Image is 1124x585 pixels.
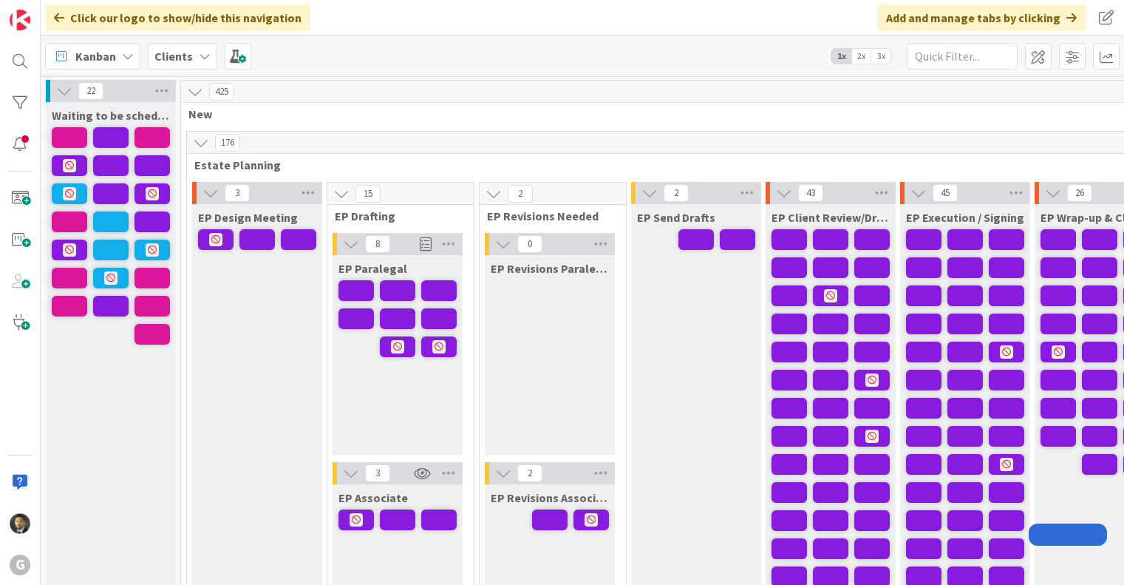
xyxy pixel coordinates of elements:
[365,464,390,482] span: 3
[338,490,408,505] span: EP Associate
[877,4,1086,31] div: Add and manage tabs by clicking
[355,185,381,203] span: 15
[10,513,30,534] img: CG
[10,555,30,575] div: G
[637,210,715,225] span: EP Send Drafts
[335,209,455,223] span: EP Drafting
[209,83,234,101] span: 425
[871,49,891,64] span: 3x
[1067,184,1092,202] span: 26
[154,49,193,64] b: Clients
[933,184,958,202] span: 45
[75,47,116,65] span: Kanban
[491,261,609,276] span: EP Revisions Paralegal
[906,210,1024,225] span: EP Execution / Signing
[491,490,609,505] span: EP Revisions Associate
[851,49,871,64] span: 2x
[508,185,533,203] span: 2
[772,210,890,225] span: EP Client Review/Draft Review Meeting
[198,210,298,225] span: EP Design Meeting
[10,10,30,30] img: Visit kanbanzone.com
[45,4,310,31] div: Click our logo to show/hide this navigation
[907,43,1018,70] input: Quick Filter...
[831,49,851,64] span: 1x
[78,82,103,100] span: 22
[215,134,240,152] span: 176
[517,464,542,482] span: 2
[225,184,250,202] span: 3
[365,235,390,253] span: 8
[52,108,170,123] span: Waiting to be scheduled
[338,261,407,276] span: EP Paralegal
[487,209,607,223] span: EP Revisions Needed
[664,184,689,202] span: 2
[517,235,542,253] span: 0
[798,184,823,202] span: 43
